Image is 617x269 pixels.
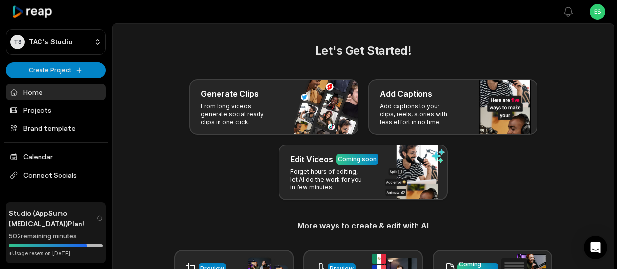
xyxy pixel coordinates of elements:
[9,250,103,257] div: *Usage resets on [DATE]
[6,102,106,118] a: Projects
[380,88,432,100] h3: Add Captions
[10,35,25,49] div: TS
[290,168,366,191] p: Forget hours of editing, let AI do the work for you in few minutes.
[6,148,106,165] a: Calendar
[6,166,106,184] span: Connect Socials
[124,220,602,231] h3: More ways to create & edit with AI
[124,42,602,60] h2: Let's Get Started!
[201,103,277,126] p: From long videos generate social ready clips in one click.
[29,38,73,46] p: TAC's Studio
[584,236,607,259] div: Open Intercom Messenger
[6,120,106,136] a: Brand template
[9,231,103,241] div: 502 remaining minutes
[380,103,456,126] p: Add captions to your clips, reels, stories with less effort in no time.
[290,153,333,165] h3: Edit Videos
[9,208,97,228] span: Studio (AppSumo [MEDICAL_DATA]) Plan!
[201,88,259,100] h3: Generate Clips
[338,155,377,164] div: Coming soon
[6,62,106,78] button: Create Project
[6,84,106,100] a: Home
